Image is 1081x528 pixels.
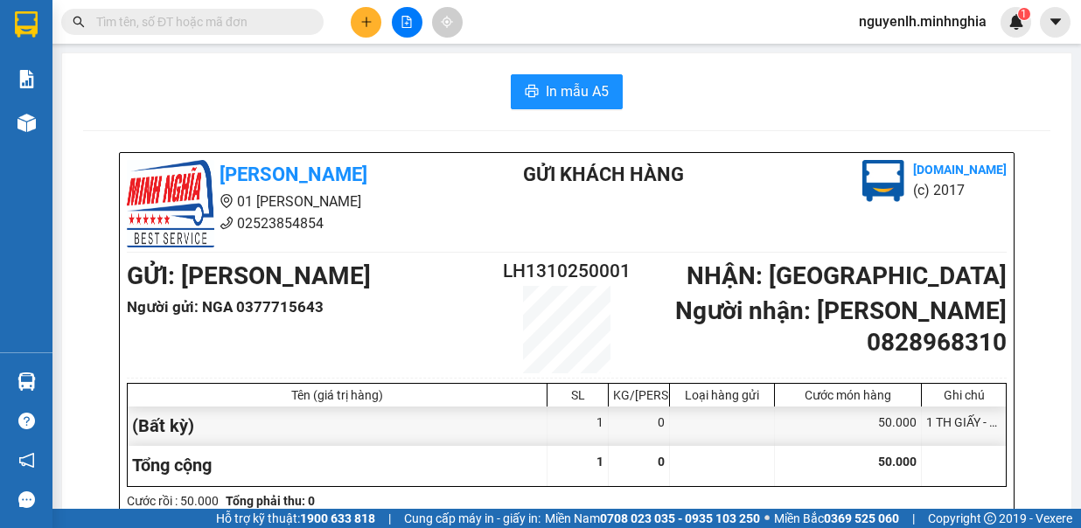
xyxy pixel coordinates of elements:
sup: 1 [1018,8,1030,20]
button: caret-down [1040,7,1071,38]
li: (c) 2017 [913,179,1007,201]
b: GỬI : [PERSON_NAME] [127,261,371,290]
img: solution-icon [17,70,36,88]
button: file-add [392,7,422,38]
input: Tìm tên, số ĐT hoặc mã đơn [96,12,303,31]
span: | [912,509,915,528]
span: aim [441,16,453,28]
span: nguyenlh.minhnghia [845,10,1001,32]
strong: 1900 633 818 [300,511,375,525]
strong: 0369 525 060 [824,511,899,525]
img: warehouse-icon [17,114,36,132]
div: Tên (giá trị hàng) [132,388,542,402]
span: Tổng cộng [132,455,212,476]
span: 50.000 [878,455,917,469]
h2: LH1310250001 [493,257,640,286]
div: Loại hàng gửi [674,388,770,402]
li: 01 [PERSON_NAME] [8,38,333,60]
li: 01 [PERSON_NAME] [127,191,452,212]
span: Hỗ trợ kỹ thuật: [216,509,375,528]
span: 1 [1021,8,1027,20]
b: Người nhận : [PERSON_NAME] 0828968310 [675,296,1007,357]
div: 1 TH GIẤY - ĐỒ ĂN [922,406,1006,446]
span: In mẫu A5 [546,80,609,102]
span: phone [101,64,115,78]
span: phone [220,216,234,230]
div: KG/[PERSON_NAME] [613,388,665,402]
strong: 0708 023 035 - 0935 103 250 [600,511,760,525]
span: caret-down [1048,14,1064,30]
img: logo.jpg [127,160,214,247]
div: Ghi chú [926,388,1001,402]
b: Người gửi : NGA 0377715643 [127,298,324,316]
span: Miền Nam [545,509,760,528]
img: icon-new-feature [1008,14,1024,30]
span: ⚪️ [764,515,770,522]
span: printer [525,84,539,101]
span: notification [18,452,35,469]
div: (Bất kỳ) [128,406,547,446]
b: NHẬN : [GEOGRAPHIC_DATA] [687,261,1007,290]
button: printerIn mẫu A5 [511,74,623,109]
span: question-circle [18,413,35,429]
img: warehouse-icon [17,372,36,391]
div: Cước rồi : 50.000 [127,491,219,511]
b: [PERSON_NAME] [101,11,248,33]
div: 0 [609,406,670,446]
div: 50.000 [775,406,922,446]
span: 1 [596,455,603,469]
span: message [18,491,35,508]
div: SL [552,388,603,402]
b: Gửi khách hàng [523,163,684,185]
span: Miền Bắc [774,509,899,528]
b: Tổng phải thu: 0 [226,494,315,508]
button: aim [432,7,463,38]
span: Cung cấp máy in - giấy in: [404,509,540,528]
span: search [73,16,85,28]
b: GỬI : [PERSON_NAME] [8,109,252,138]
span: 0 [658,455,665,469]
button: plus [351,7,381,38]
span: file-add [401,16,413,28]
li: 02523854854 [8,60,333,82]
li: 02523854854 [127,212,452,234]
b: [PERSON_NAME] [220,163,367,185]
div: Cước món hàng [779,388,917,402]
span: | [388,509,391,528]
span: environment [220,194,234,208]
div: 1 [547,406,609,446]
span: plus [360,16,373,28]
b: [DOMAIN_NAME] [913,163,1007,177]
img: logo.jpg [862,160,904,202]
span: copyright [984,512,996,525]
img: logo.jpg [8,8,95,95]
span: environment [101,42,115,56]
img: logo-vxr [15,11,38,38]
